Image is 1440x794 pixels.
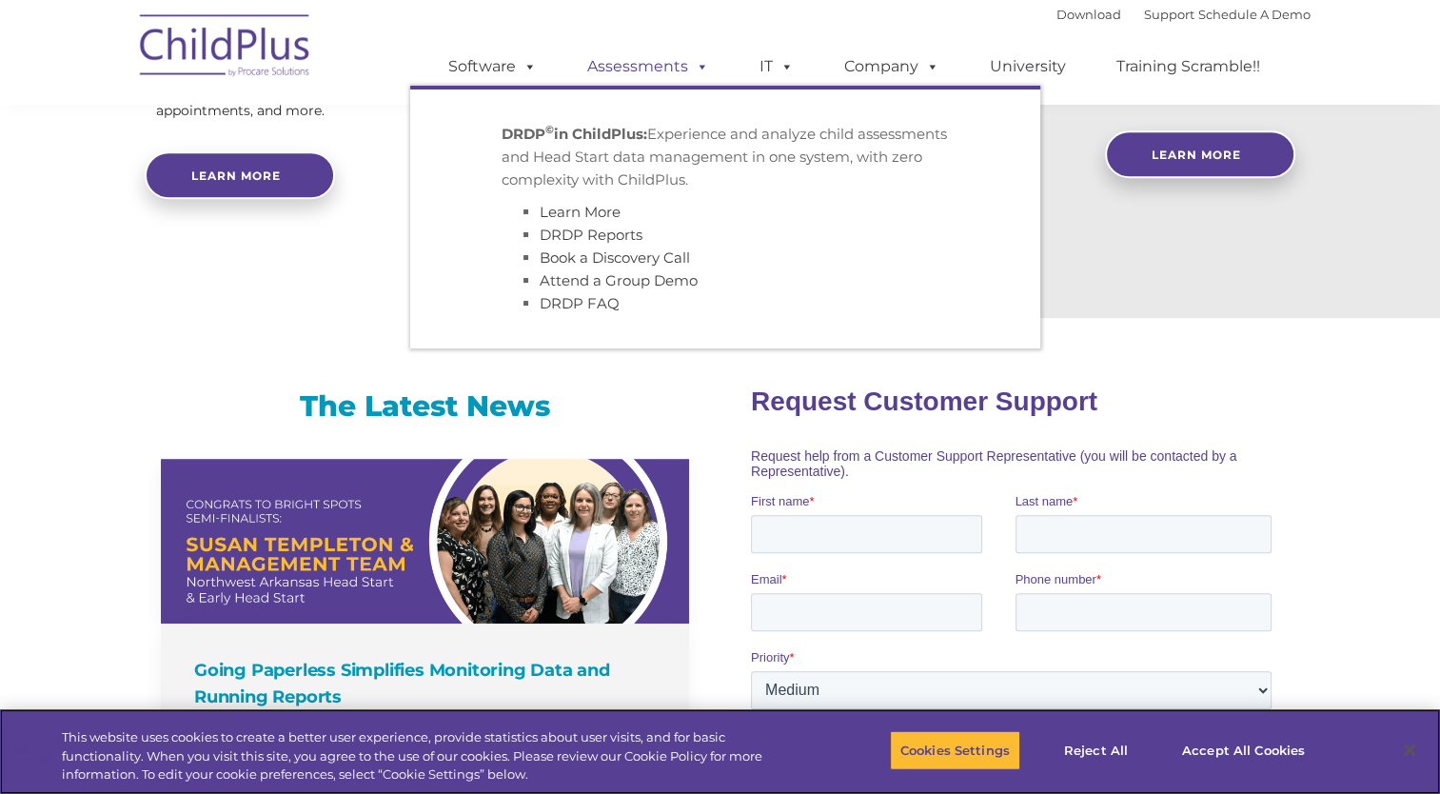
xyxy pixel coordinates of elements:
button: Cookies Settings [890,730,1020,770]
a: Book a Discovery Call [540,248,690,267]
button: Close [1389,729,1430,771]
span: Learn more [191,169,281,183]
div: This website uses cookies to create a better user experience, provide statistics about user visit... [62,728,792,784]
a: Training Scramble!! [1097,48,1279,86]
a: Support [1144,7,1194,22]
a: IT [740,48,813,86]
a: DRDP FAQ [540,294,620,312]
span: Phone number [265,204,345,218]
font: | [1056,7,1311,22]
a: Company [825,48,958,86]
h4: Going Paperless Simplifies Monitoring Data and Running Reports [194,657,661,710]
a: DRDP Reports [540,226,642,244]
p: Experience and analyze child assessments and Head Start data management in one system, with zero ... [502,123,949,191]
a: Learn more [145,151,335,199]
button: Reject All [1036,730,1155,770]
a: Software [429,48,556,86]
h3: The Latest News [161,387,689,426]
img: ChildPlus by Procare Solutions [130,1,321,96]
a: Learn More [540,203,621,221]
a: Learn More [1105,130,1295,178]
strong: DRDP in ChildPlus: [502,125,647,143]
sup: © [545,123,554,136]
a: Attend a Group Demo [540,271,698,289]
a: Schedule A Demo [1198,7,1311,22]
button: Accept All Cookies [1172,730,1315,770]
a: Download [1056,7,1121,22]
span: Learn More [1152,148,1241,162]
span: Last name [265,126,323,140]
a: University [971,48,1085,86]
a: Assessments [568,48,728,86]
